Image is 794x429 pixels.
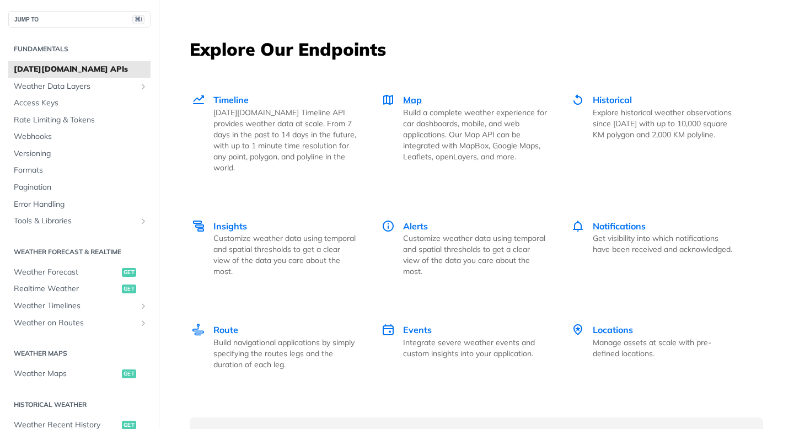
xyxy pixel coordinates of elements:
span: Pagination [14,182,148,193]
a: Access Keys [8,95,151,111]
span: Events [403,324,432,335]
span: Realtime Weather [14,283,119,294]
a: Notifications Notifications Get visibility into which notifications have been received and acknow... [559,196,749,301]
a: Route Route Build navigational applications by simply specifying the routes legs and the duration... [191,300,369,393]
span: Locations [593,324,633,335]
span: Versioning [14,148,148,159]
button: JUMP TO⌘/ [8,11,151,28]
img: Map [382,93,395,106]
p: Customize weather data using temporal and spatial thresholds to get a clear view of the data you ... [213,233,357,277]
span: Access Keys [14,98,148,109]
p: Get visibility into which notifications have been received and acknowledged. [593,233,737,255]
span: Weather Maps [14,368,119,379]
a: Pagination [8,179,151,196]
span: Webhooks [14,131,148,142]
p: Integrate severe weather events and custom insights into your application. [403,337,547,359]
span: Tools & Libraries [14,216,136,227]
a: Weather Mapsget [8,366,151,382]
p: [DATE][DOMAIN_NAME] Timeline API provides weather data at scale. From 7 days in the past to 14 da... [213,107,357,173]
button: Show subpages for Weather on Routes [139,319,148,328]
span: Formats [14,165,148,176]
a: Weather Forecastget [8,264,151,281]
a: Historical Historical Explore historical weather observations since [DATE] with up to 10,000 squa... [559,70,749,196]
h3: Explore Our Endpoints [190,37,763,61]
button: Show subpages for Tools & Libraries [139,217,148,226]
a: Realtime Weatherget [8,281,151,297]
span: Weather on Routes [14,318,136,329]
span: Weather Timelines [14,301,136,312]
span: Notifications [593,221,646,232]
a: Timeline Timeline [DATE][DOMAIN_NAME] Timeline API provides weather data at scale. From 7 days in... [191,70,369,196]
a: Alerts Alerts Customize weather data using temporal and spatial thresholds to get a clear view of... [369,196,559,301]
span: Timeline [213,94,249,105]
a: Tools & LibrariesShow subpages for Tools & Libraries [8,213,151,229]
p: Build navigational applications by simply specifying the routes legs and the duration of each leg. [213,337,357,370]
h2: Weather Forecast & realtime [8,247,151,257]
img: Insights [192,219,205,233]
p: Build a complete weather experience for car dashboards, mobile, and web applications. Our Map API... [403,107,547,162]
span: Weather Data Layers [14,81,136,92]
span: Rate Limiting & Tokens [14,115,148,126]
span: get [122,369,136,378]
img: Locations [571,323,584,336]
img: Alerts [382,219,395,233]
button: Show subpages for Weather Timelines [139,302,148,310]
a: Events Events Integrate severe weather events and custom insights into your application. [369,300,559,393]
h2: Historical Weather [8,400,151,410]
a: Formats [8,162,151,179]
img: Timeline [192,93,205,106]
a: Error Handling [8,196,151,213]
span: Weather Forecast [14,267,119,278]
span: Map [403,94,422,105]
span: Historical [593,94,632,105]
a: Insights Insights Customize weather data using temporal and spatial thresholds to get a clear vie... [191,196,369,301]
img: Route [192,323,205,336]
a: Weather TimelinesShow subpages for Weather Timelines [8,298,151,314]
img: Notifications [571,219,584,233]
p: Manage assets at scale with pre-defined locations. [593,337,737,359]
span: get [122,285,136,293]
a: Versioning [8,146,151,162]
span: Insights [213,221,247,232]
a: Locations Locations Manage assets at scale with pre-defined locations. [559,300,749,393]
a: Rate Limiting & Tokens [8,112,151,128]
h2: Fundamentals [8,44,151,54]
span: get [122,268,136,277]
img: Events [382,323,395,336]
span: Route [213,324,238,335]
p: Customize weather data using temporal and spatial thresholds to get a clear view of the data you ... [403,233,547,277]
a: Weather on RoutesShow subpages for Weather on Routes [8,315,151,331]
button: Show subpages for Weather Data Layers [139,82,148,91]
a: Weather Data LayersShow subpages for Weather Data Layers [8,78,151,95]
a: Map Map Build a complete weather experience for car dashboards, mobile, and web applications. Our... [369,70,559,196]
a: Webhooks [8,128,151,145]
h2: Weather Maps [8,348,151,358]
span: [DATE][DOMAIN_NAME] APIs [14,64,148,75]
a: [DATE][DOMAIN_NAME] APIs [8,61,151,78]
span: Error Handling [14,199,148,210]
p: Explore historical weather observations since [DATE] with up to 10,000 square KM polygon and 2,00... [593,107,737,140]
span: Alerts [403,221,428,232]
img: Historical [571,93,584,106]
span: ⌘/ [132,15,144,24]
